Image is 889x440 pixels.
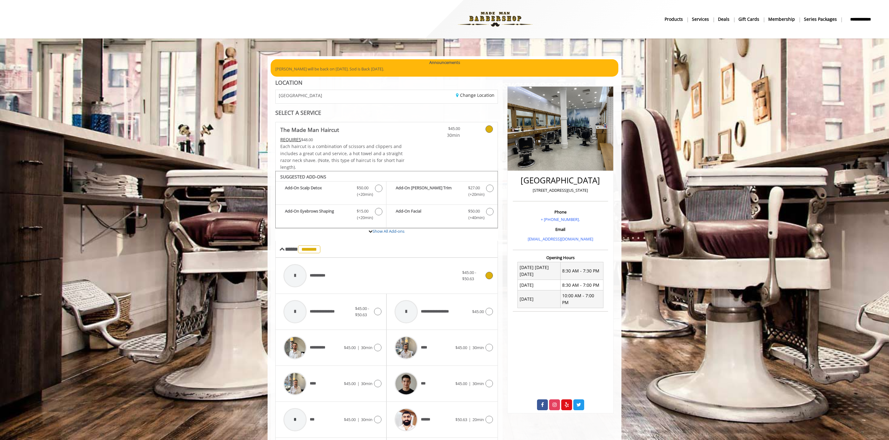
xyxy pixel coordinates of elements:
h3: Opening Hours [513,255,608,260]
b: LOCATION [275,79,302,86]
img: Made Man Barbershop logo [453,2,538,36]
a: + [PHONE_NUMBER]. [541,217,580,222]
b: Services [692,16,709,23]
a: DealsDeals [714,15,734,24]
span: (+20min ) [354,191,372,198]
td: [DATE] [518,280,561,290]
a: Show All Add-ons [372,228,404,234]
p: [STREET_ADDRESS][US_STATE] [514,187,607,194]
span: (+20min ) [465,191,483,198]
span: 30min [472,345,484,350]
span: (+40min ) [465,214,483,221]
a: Gift cardsgift cards [734,15,764,24]
b: The Made Man Haircut [280,125,339,134]
td: [DATE] [DATE] [DATE] [518,262,561,280]
span: | [469,345,471,350]
span: $50.00 [357,185,368,191]
label: Add-On Eyebrows Shaping [279,208,383,222]
span: $45.00 [344,345,356,350]
label: Add-On Scalp Detox [279,185,383,199]
p: [PERSON_NAME] will be back on [DATE]. Sod is Back [DATE]. [275,66,614,72]
span: Each haircut is a combination of scissors and clippers and includes a great cut and service, a ho... [280,143,404,170]
span: 20min [472,417,484,422]
span: | [357,381,359,386]
span: $45.00 - $50.63 [462,270,476,282]
a: ServicesServices [688,15,714,24]
td: 10:00 AM - 7:00 PM [560,290,603,308]
span: $45.00 - $50.63 [355,306,369,318]
label: Add-On Beard Trim [390,185,494,199]
span: $15.00 [357,208,368,214]
b: Series packages [804,16,837,23]
b: Announcements [429,59,460,66]
span: 30min [361,381,372,386]
span: | [469,381,471,386]
b: Add-On Scalp Detox [285,185,350,198]
h3: Phone [514,210,607,214]
span: $45.00 [344,381,356,386]
span: $45.00 [472,309,484,314]
span: $45.00 [455,345,467,350]
td: 8:30 AM - 7:30 PM [560,262,603,280]
b: Add-On [PERSON_NAME] Trim [396,185,462,198]
a: Change Location [456,92,494,98]
b: gift cards [738,16,759,23]
a: $45.00 [423,122,460,139]
label: Add-On Facial [390,208,494,222]
a: Series packagesSeries packages [800,15,842,24]
span: $45.00 [344,417,356,422]
span: (+20min ) [354,214,372,221]
span: | [357,345,359,350]
a: [EMAIL_ADDRESS][DOMAIN_NAME] [528,236,593,242]
span: 30min [423,132,460,139]
b: Deals [718,16,729,23]
h3: Email [514,227,607,231]
span: | [469,417,471,422]
td: 8:30 AM - 7:00 PM [560,280,603,290]
span: 30min [472,381,484,386]
span: $50.63 [455,417,467,422]
b: Add-On Eyebrows Shaping [285,208,350,221]
h2: [GEOGRAPHIC_DATA] [514,176,607,185]
b: Membership [768,16,795,23]
span: 30min [361,345,372,350]
a: Productsproducts [660,15,688,24]
td: [DATE] [518,290,561,308]
div: SELECT A SERVICE [275,110,498,116]
span: [GEOGRAPHIC_DATA] [279,93,322,98]
div: $48.00 [280,136,405,143]
span: 30min [361,417,372,422]
span: This service needs some Advance to be paid before we block your appointment [280,137,301,142]
span: $45.00 [455,381,467,386]
span: $50.00 [468,208,480,214]
b: products [665,16,683,23]
span: $27.00 [468,185,480,191]
span: | [357,417,359,422]
b: SUGGESTED ADD-ONS [280,174,326,180]
b: Add-On Facial [396,208,462,221]
div: The Made Man Haircut Add-onS [275,171,498,229]
a: MembershipMembership [764,15,800,24]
